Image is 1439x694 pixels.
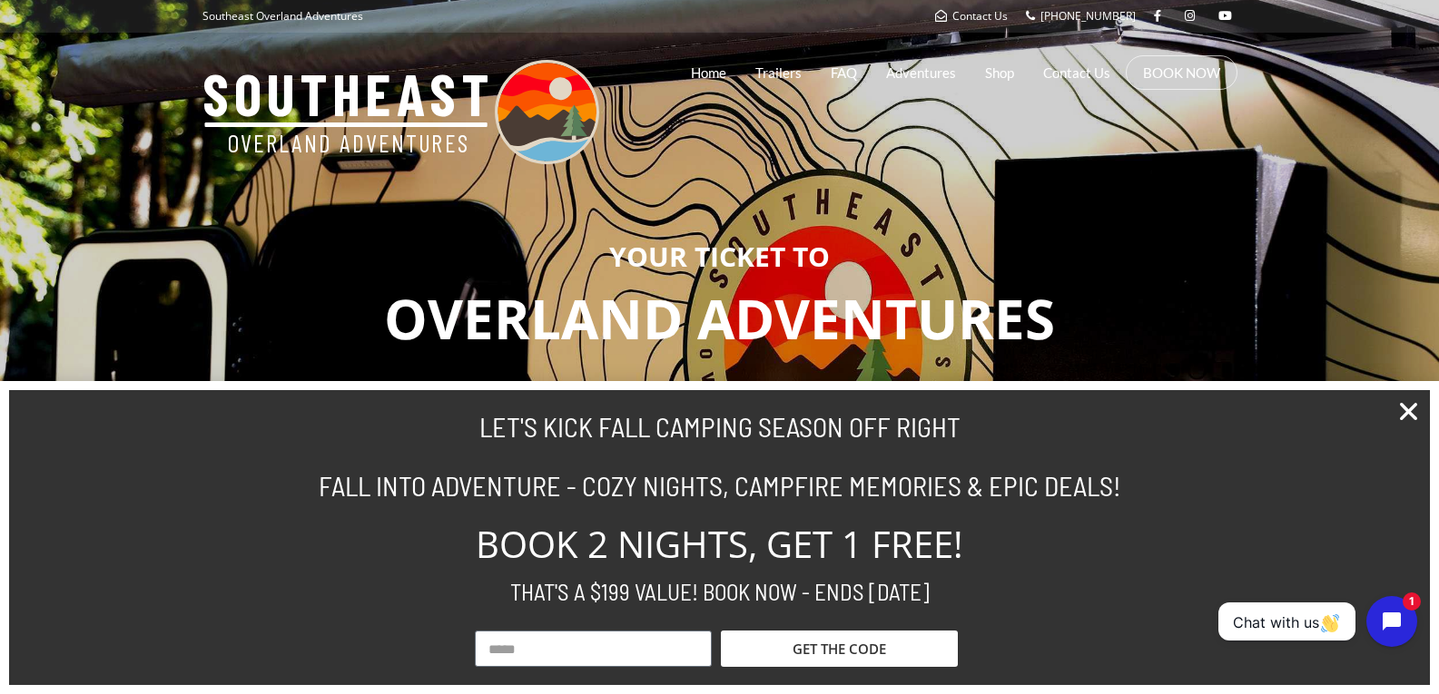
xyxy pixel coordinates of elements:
[935,8,1008,24] a: Contact Us
[1396,399,1421,424] a: Close
[985,50,1014,95] a: Shop
[755,50,802,95] a: Trailers
[14,280,1425,358] p: OVERLAND ADVENTURES
[202,60,599,164] img: Southeast Overland Adventures
[831,50,857,95] a: FAQ
[212,581,1228,603] h2: THAT'S A $199 VALUE! BOOK NOW - ENDS [DATE]
[212,413,1228,440] h2: LET'S KICK FALL CAMPING SEASON OFF RIGHT
[1143,64,1220,82] a: BOOK NOW
[691,50,726,95] a: Home
[1026,8,1136,24] a: [PHONE_NUMBER]
[212,526,1228,562] h2: BOOK 2 NIGHTS, GET 1 FREE!
[212,472,1228,499] h2: FALL INTO ADVENTURE - COZY NIGHTS, CAMPFIRE MEMORIES & EPIC DEALS!
[952,8,1008,24] span: Contact Us
[1043,50,1110,95] a: Contact Us
[14,241,1425,271] h3: YOUR TICKET TO
[202,5,363,28] p: Southeast Overland Adventures
[793,642,886,656] span: GET THE CODE
[1040,8,1136,24] span: [PHONE_NUMBER]
[721,630,958,667] button: GET THE CODE
[886,50,956,95] a: Adventures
